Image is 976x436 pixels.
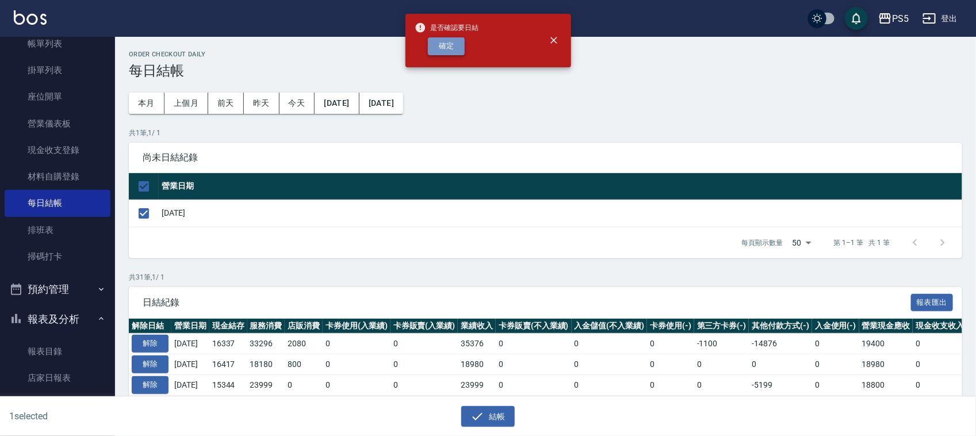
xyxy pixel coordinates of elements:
td: 15344 [209,374,247,395]
button: 登出 [918,8,962,29]
td: 0 [572,354,648,375]
p: 每頁顯示數量 [742,238,783,248]
td: 0 [694,374,749,395]
button: [DATE] [359,93,403,114]
td: [DATE] [159,200,962,227]
a: 現金收支登錄 [5,137,110,163]
td: 0 [812,354,859,375]
button: [DATE] [315,93,359,114]
td: 2080 [285,334,323,354]
th: 卡券使用(-) [647,319,694,334]
td: 18180 [247,354,285,375]
th: 服務消費 [247,319,285,334]
td: 0 [647,374,694,395]
th: 卡券販賣(不入業績) [496,319,572,334]
button: 今天 [280,93,315,114]
td: [DATE] [171,395,209,416]
th: 現金收支收入 [913,319,967,334]
th: 第三方卡券(-) [694,319,749,334]
th: 入金使用(-) [812,319,859,334]
td: 16337 [209,334,247,354]
td: 0 [647,395,694,416]
td: 0 [391,395,458,416]
td: 0 [496,395,572,416]
a: 營業儀表板 [5,110,110,137]
td: 19400 [859,334,913,354]
td: 0 [694,354,749,375]
button: 報表及分析 [5,304,110,334]
th: 卡券販賣(入業績) [391,319,458,334]
td: 23999 [247,374,285,395]
button: 解除 [132,376,169,394]
td: 800 [285,354,323,375]
td: 0 [323,334,391,354]
a: 掃碼打卡 [5,243,110,270]
p: 共 31 筆, 1 / 1 [129,272,962,282]
div: PS5 [892,12,909,26]
td: 0 [647,354,694,375]
h2: Order checkout daily [129,51,962,58]
button: 解除 [132,355,169,373]
th: 卡券使用(入業績) [323,319,391,334]
td: 599 [285,395,323,416]
button: 昨天 [244,93,280,114]
th: 營業日期 [159,173,962,200]
td: -5199 [749,374,812,395]
td: 0 [496,374,572,395]
th: 解除日結 [129,319,171,334]
td: 33296 [247,334,285,354]
a: 店家日報表 [5,365,110,391]
p: 共 1 筆, 1 / 1 [129,128,962,138]
td: 0 [812,374,859,395]
a: 互助日報表 [5,392,110,418]
td: 0 [496,354,572,375]
button: save [845,7,868,30]
td: 18800 [859,374,913,395]
td: 0 [913,354,967,375]
button: PS5 [874,7,913,30]
td: 0 [572,395,648,416]
td: 0 [913,334,967,354]
button: 本月 [129,93,164,114]
td: 0 [323,374,391,395]
button: 上個月 [164,93,208,114]
th: 營業日期 [171,319,209,334]
h6: 1 selected [9,409,242,423]
a: 排班表 [5,217,110,243]
th: 現金結存 [209,319,247,334]
button: 報表匯出 [911,294,954,312]
td: 27599 [458,395,496,416]
th: 業績收入 [458,319,496,334]
button: 解除 [132,335,169,353]
td: 23999 [458,374,496,395]
button: 前天 [208,93,244,114]
td: 0 [572,374,648,395]
td: [DATE] [171,374,209,395]
h3: 每日結帳 [129,63,962,79]
td: 0 [391,374,458,395]
td: 18980 [859,354,913,375]
td: 0 [694,395,749,416]
td: -14876 [749,334,812,354]
a: 帳單列表 [5,30,110,57]
a: 材料自購登錄 [5,163,110,190]
td: 0 [647,334,694,354]
button: 確定 [428,37,465,55]
th: 店販消費 [285,319,323,334]
td: 0 [496,334,572,354]
td: 2450 [913,395,967,416]
td: 0 [285,374,323,395]
td: 0 [572,334,648,354]
th: 營業現金應收 [859,319,913,334]
td: 35376 [458,334,496,354]
td: 7799 [859,395,913,416]
span: 尚未日結紀錄 [143,152,948,163]
button: close [541,28,567,53]
td: 0 [812,334,859,354]
td: 27000 [247,395,285,416]
td: -1100 [694,334,749,354]
th: 入金儲值(不入業績) [572,319,648,334]
a: 掛單列表 [5,57,110,83]
td: 0 [913,374,967,395]
td: [DATE] [171,354,209,375]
